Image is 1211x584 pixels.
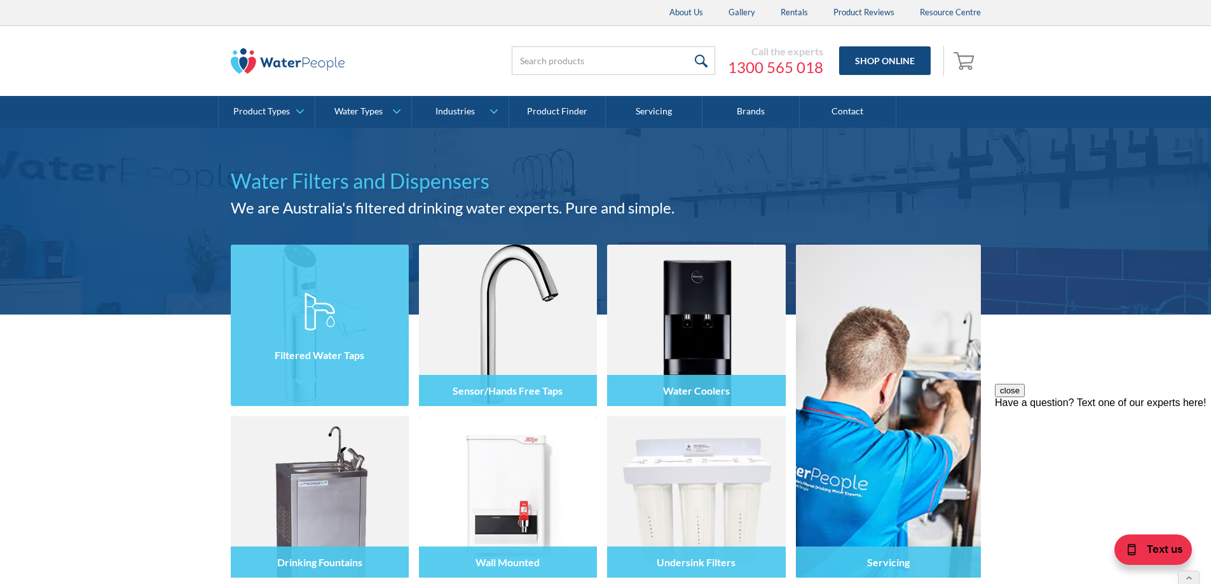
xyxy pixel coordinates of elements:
[231,245,409,406] img: Filtered Water Taps
[796,245,981,578] a: Servicing
[867,556,910,568] h4: Servicing
[219,96,315,128] a: Product Types
[509,96,606,128] a: Product Finder
[315,96,411,128] a: Water Types
[476,556,540,568] h4: Wall Mounted
[728,58,823,77] a: 1300 565 018
[512,46,715,75] input: Search products
[233,106,290,117] div: Product Types
[1084,520,1211,584] iframe: podium webchat widget bubble
[419,416,597,578] img: Wall Mounted
[412,96,508,128] a: Industries
[453,384,563,397] h4: Sensor/Hands Free Taps
[954,50,978,71] img: shopping cart
[657,556,735,568] h4: Undersink Filters
[950,46,981,76] a: Open empty cart
[728,45,823,58] div: Call the experts
[702,96,799,128] a: Brands
[800,96,896,128] a: Contact
[435,106,475,117] div: Industries
[275,349,364,361] h4: Filtered Water Taps
[231,416,409,578] img: Drinking Fountains
[419,245,597,406] img: Sensor/Hands Free Taps
[839,46,931,75] a: Shop Online
[231,48,345,74] img: The Water People
[606,96,702,128] a: Servicing
[663,384,730,397] h4: Water Coolers
[607,245,785,406] img: Water Coolers
[995,384,1211,536] iframe: podium webchat widget prompt
[607,416,785,578] img: Undersink Filters
[277,556,362,568] h4: Drinking Fountains
[334,106,383,117] div: Water Types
